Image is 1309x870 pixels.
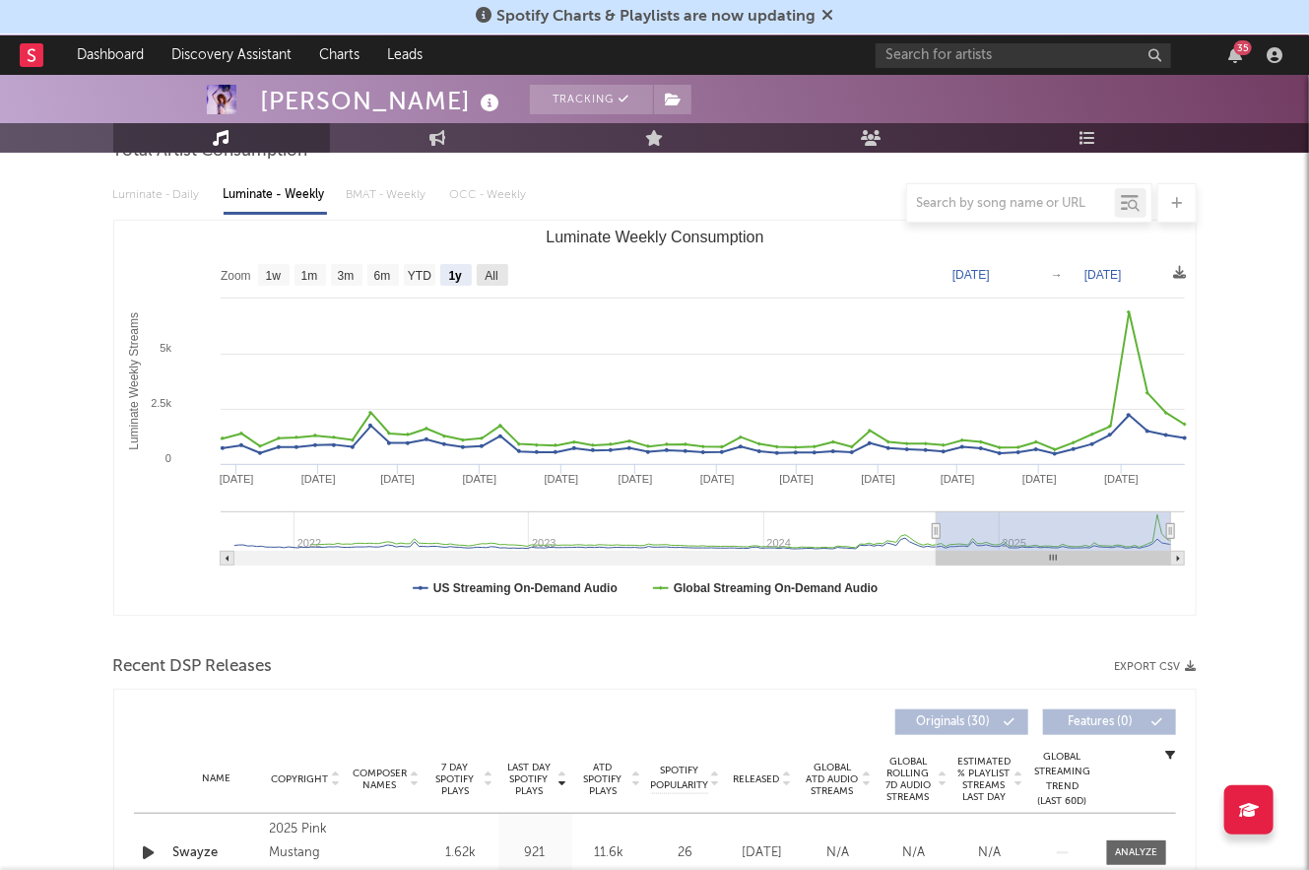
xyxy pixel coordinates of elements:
text: 0 [164,452,170,464]
text: 1w [265,270,281,284]
text: [DATE] [219,473,253,485]
text: [DATE] [544,473,578,485]
text: US Streaming On-Demand Audio [433,581,618,595]
span: Recent DSP Releases [113,655,273,679]
text: [DATE] [380,473,415,485]
text: YTD [407,270,430,284]
span: Features ( 0 ) [1056,716,1146,728]
text: 6m [373,270,390,284]
button: Tracking [530,85,653,114]
div: Name [173,771,260,786]
text: [DATE] [1022,473,1057,485]
span: Global Rolling 7D Audio Streams [882,756,936,803]
a: Dashboard [63,35,158,75]
button: Originals(30) [895,709,1028,735]
button: Features(0) [1043,709,1176,735]
a: Leads [373,35,436,75]
div: 26 [651,843,720,863]
span: 7 Day Spotify Plays [429,762,482,797]
a: Swayze [173,843,260,863]
div: N/A [882,843,948,863]
input: Search by song name or URL [907,196,1115,212]
text: [DATE] [941,473,975,485]
input: Search for artists [876,43,1171,68]
div: [PERSON_NAME] [261,85,505,117]
text: [DATE] [1084,268,1122,282]
span: Spotify Charts & Playlists are now updating [496,9,816,25]
span: Dismiss [821,9,833,25]
text: → [1051,268,1063,282]
text: [DATE] [952,268,990,282]
button: Export CSV [1115,661,1197,673]
span: Estimated % Playlist Streams Last Day [957,756,1012,803]
text: Zoom [221,270,251,284]
div: Luminate - Weekly [224,178,327,212]
text: [DATE] [300,473,335,485]
text: 5k [160,342,171,354]
span: ATD Spotify Plays [577,762,629,797]
text: All [485,270,497,284]
a: Charts [305,35,373,75]
span: Copyright [271,773,328,785]
div: 1.62k [429,843,493,863]
div: 11.6k [577,843,641,863]
text: 3m [337,270,354,284]
span: Originals ( 30 ) [908,716,999,728]
text: [DATE] [779,473,814,485]
span: Composer Names [352,768,408,791]
text: [DATE] [699,473,734,485]
svg: Luminate Weekly Consumption [114,221,1195,615]
div: N/A [957,843,1023,863]
span: Released [734,773,780,785]
a: Discovery Assistant [158,35,305,75]
button: 35 [1228,47,1242,63]
div: 921 [503,843,567,863]
div: 35 [1234,40,1252,55]
span: Global ATD Audio Streams [806,762,860,797]
text: [DATE] [861,473,895,485]
text: Global Streaming On-Demand Audio [673,581,878,595]
text: Luminate Weekly Consumption [546,229,763,245]
text: Luminate Weekly Streams [127,312,141,450]
text: 2.5k [151,397,171,409]
text: [DATE] [618,473,652,485]
div: N/A [806,843,872,863]
text: 1y [448,270,462,284]
text: [DATE] [462,473,496,485]
text: [DATE] [1104,473,1139,485]
span: Spotify Popularity [650,764,708,793]
text: 1m [300,270,317,284]
div: [DATE] [730,843,796,863]
div: Global Streaming Trend (Last 60D) [1033,750,1092,809]
span: Last Day Spotify Plays [503,762,556,797]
